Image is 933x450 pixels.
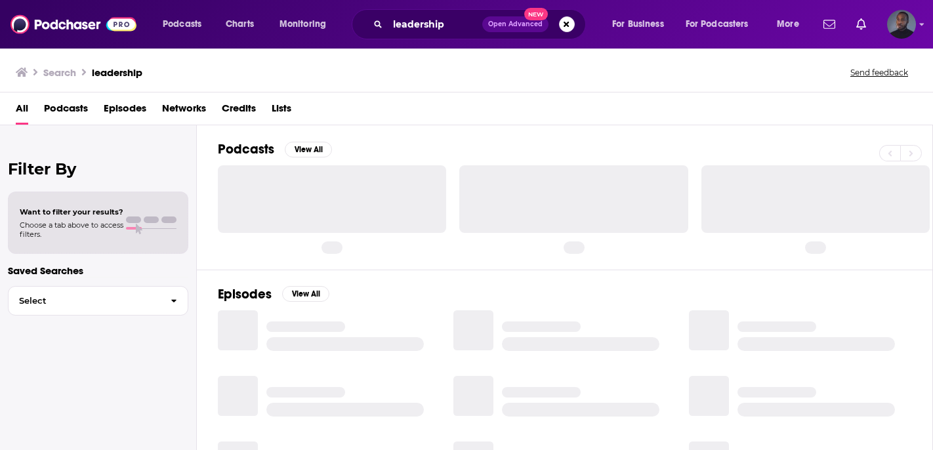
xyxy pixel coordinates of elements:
[388,14,482,35] input: Search podcasts, credits, & more...
[282,286,329,302] button: View All
[280,15,326,33] span: Monitoring
[104,98,146,125] a: Episodes
[218,141,274,157] h2: Podcasts
[218,141,332,157] a: PodcastsView All
[10,12,136,37] img: Podchaser - Follow, Share and Rate Podcasts
[846,67,912,78] button: Send feedback
[163,15,201,33] span: Podcasts
[887,10,916,39] span: Logged in as jarryd.boyd
[154,14,218,35] button: open menu
[226,15,254,33] span: Charts
[20,207,123,216] span: Want to filter your results?
[285,142,332,157] button: View All
[818,13,840,35] a: Show notifications dropdown
[20,220,123,239] span: Choose a tab above to access filters.
[488,21,543,28] span: Open Advanced
[686,15,749,33] span: For Podcasters
[8,159,188,178] h2: Filter By
[768,14,816,35] button: open menu
[603,14,680,35] button: open menu
[482,16,549,32] button: Open AdvancedNew
[43,66,76,79] h3: Search
[222,98,256,125] a: Credits
[270,14,343,35] button: open menu
[272,98,291,125] a: Lists
[777,15,799,33] span: More
[92,66,142,79] h3: leadership
[9,297,160,305] span: Select
[8,286,188,316] button: Select
[677,14,768,35] button: open menu
[218,286,329,302] a: EpisodesView All
[162,98,206,125] a: Networks
[8,264,188,277] p: Saved Searches
[16,98,28,125] a: All
[612,15,664,33] span: For Business
[887,10,916,39] button: Show profile menu
[851,13,871,35] a: Show notifications dropdown
[524,8,548,20] span: New
[364,9,598,39] div: Search podcasts, credits, & more...
[217,14,262,35] a: Charts
[218,286,272,302] h2: Episodes
[44,98,88,125] a: Podcasts
[887,10,916,39] img: User Profile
